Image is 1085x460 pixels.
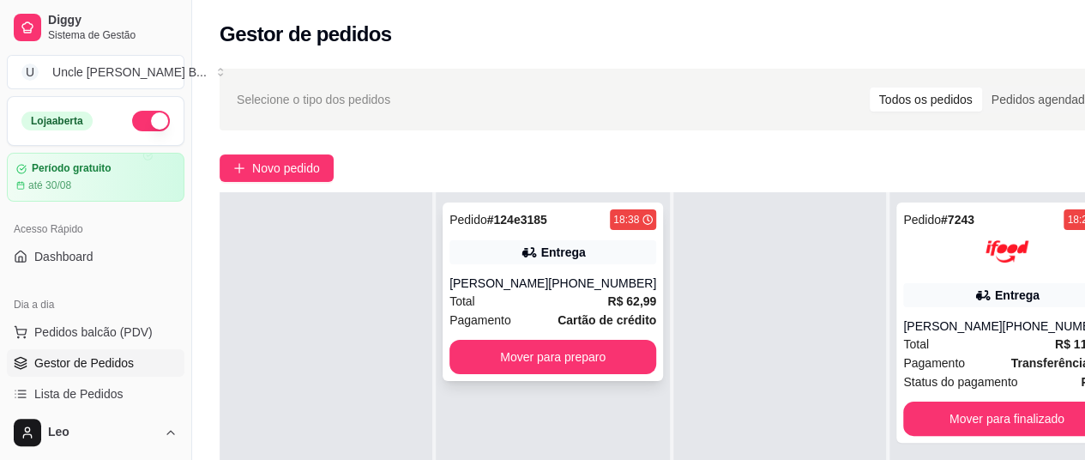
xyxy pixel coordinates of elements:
article: Período gratuito [32,162,112,175]
div: Todos os pedidos [870,88,982,112]
span: Total [449,292,475,311]
button: Leo [7,412,184,453]
span: Novo pedido [252,159,320,178]
div: Uncle [PERSON_NAME] B ... [52,64,207,81]
button: Novo pedido [220,154,334,182]
a: Dashboard [7,243,184,270]
span: Total [903,335,929,354]
strong: # 7243 [941,213,974,227]
span: Dashboard [34,248,93,265]
span: Pagamento [449,311,511,330]
div: [PERSON_NAME] [903,318,1002,335]
div: [PHONE_NUMBER] [548,275,656,292]
span: Pagamento [903,354,965,372]
span: Pedidos balcão (PDV) [34,324,153,341]
span: Selecione o tipo dos pedidos [237,90,390,109]
div: Acesso Rápido [7,215,184,243]
span: U [21,64,39,81]
strong: R$ 62,99 [607,294,656,308]
span: Lista de Pedidos [34,385,124,402]
span: Diggy [48,13,178,28]
article: até 30/08 [28,179,71,192]
span: Status do pagamento [903,372,1017,391]
span: Pedido [903,213,941,227]
div: 18:38 [613,213,639,227]
span: plus [233,162,245,174]
div: [PERSON_NAME] [449,275,548,292]
div: Entrega [541,244,586,261]
button: Mover para preparo [449,340,656,374]
img: ifood [986,230,1028,273]
span: Pedido [449,213,487,227]
button: Pedidos balcão (PDV) [7,318,184,346]
h2: Gestor de pedidos [220,21,392,48]
span: Sistema de Gestão [48,28,178,42]
a: Período gratuitoaté 30/08 [7,153,184,202]
div: Loja aberta [21,112,93,130]
button: Alterar Status [132,111,170,131]
a: Gestor de Pedidos [7,349,184,377]
div: Dia a dia [7,291,184,318]
button: Select a team [7,55,184,89]
strong: Cartão de crédito [558,313,656,327]
a: Lista de Pedidos [7,380,184,408]
span: Leo [48,425,157,440]
strong: # 124e3185 [487,213,547,227]
a: DiggySistema de Gestão [7,7,184,48]
div: Entrega [995,287,1040,304]
span: Gestor de Pedidos [34,354,134,372]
